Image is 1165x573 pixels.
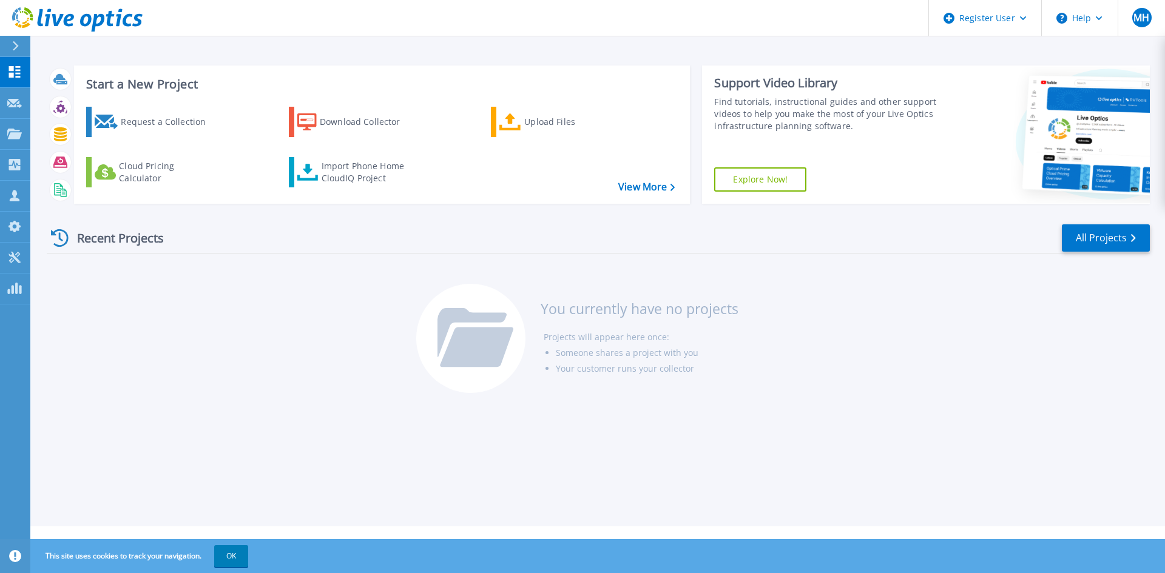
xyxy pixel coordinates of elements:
[714,96,942,132] div: Find tutorials, instructional guides and other support videos to help you make the most of your L...
[618,181,675,193] a: View More
[47,223,180,253] div: Recent Projects
[121,110,218,134] div: Request a Collection
[86,157,221,187] a: Cloud Pricing Calculator
[556,345,738,361] li: Someone shares a project with you
[556,361,738,377] li: Your customer runs your collector
[289,107,424,137] a: Download Collector
[322,160,416,184] div: Import Phone Home CloudIQ Project
[491,107,626,137] a: Upload Files
[1062,224,1150,252] a: All Projects
[86,78,675,91] h3: Start a New Project
[119,160,216,184] div: Cloud Pricing Calculator
[1133,13,1149,22] span: MH
[33,545,248,567] span: This site uses cookies to track your navigation.
[541,302,738,315] h3: You currently have no projects
[714,167,806,192] a: Explore Now!
[320,110,417,134] div: Download Collector
[524,110,621,134] div: Upload Files
[214,545,248,567] button: OK
[544,329,738,345] li: Projects will appear here once:
[86,107,221,137] a: Request a Collection
[714,75,942,91] div: Support Video Library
